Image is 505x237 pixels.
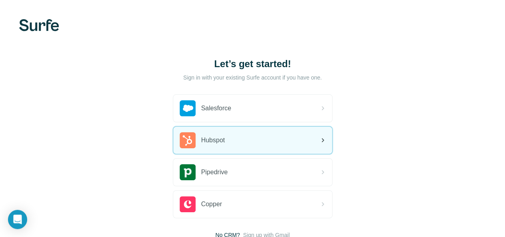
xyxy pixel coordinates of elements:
div: Open Intercom Messenger [8,210,27,229]
p: Sign in with your existing Surfe account if you have one. [183,74,322,82]
span: Hubspot [201,135,225,145]
img: Surfe's logo [19,19,59,31]
img: hubspot's logo [180,132,196,148]
span: Pipedrive [201,167,228,177]
h1: Let’s get started! [173,58,333,70]
img: copper's logo [180,196,196,212]
span: Copper [201,199,222,209]
img: pipedrive's logo [180,164,196,180]
img: salesforce's logo [180,100,196,116]
span: Salesforce [201,104,232,113]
